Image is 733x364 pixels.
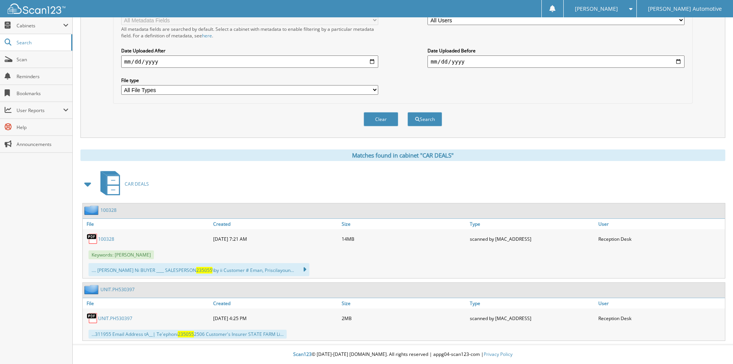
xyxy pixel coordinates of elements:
label: File type [121,77,378,84]
span: Search [17,39,67,46]
div: Matches found in cabinet "CAR DEALS" [80,149,725,161]
span: [PERSON_NAME] Automotive [648,7,722,11]
div: All metadata fields are searched by default. Select a cabinet with metadata to enable filtering b... [121,26,378,39]
span: Announcements [17,141,68,148]
span: CAR DEALS [125,181,149,187]
a: Size [340,298,468,309]
span: Reminders [17,73,68,80]
div: 2MB [340,310,468,326]
img: folder2.png [84,285,100,294]
a: here [202,32,212,39]
input: end [427,55,685,68]
span: Cabinets [17,22,63,29]
input: start [121,55,378,68]
span: User Reports [17,107,63,114]
a: User [596,219,725,229]
label: Date Uploaded Before [427,47,685,54]
div: Reception Desk [596,231,725,247]
a: Type [468,298,596,309]
a: UNIT.PH530397 [100,286,135,293]
a: Created [211,219,340,229]
div: [DATE] 7:21 AM [211,231,340,247]
div: ...311955 Email Address tA__| Te'ephoni 2506 Customer's Insurer STATE FARM Li... [88,330,287,339]
div: Reception Desk [596,310,725,326]
a: 100328 [98,236,114,242]
a: File [83,219,211,229]
div: 14MB [340,231,468,247]
a: CAR DEALS [96,169,149,199]
div: .... [PERSON_NAME] Ni BUYER ____ SALESPERSON \by ii Customer # Eman, Priscilayoun... [88,263,309,276]
span: [PERSON_NAME] [575,7,618,11]
a: File [83,298,211,309]
iframe: Chat Widget [695,327,733,364]
a: Type [468,219,596,229]
div: © [DATE]-[DATE] [DOMAIN_NAME]. All rights reserved | appg04-scan123-com | [73,345,733,364]
a: Size [340,219,468,229]
a: Created [211,298,340,309]
img: PDF.png [87,233,98,245]
span: Keywords: [PERSON_NAME] [88,250,154,259]
img: scan123-logo-white.svg [8,3,65,14]
span: Bookmarks [17,90,68,97]
label: Date Uploaded After [121,47,378,54]
img: folder2.png [84,205,100,215]
span: Scan123 [293,351,312,357]
span: 235055 [196,267,212,273]
span: Scan [17,56,68,63]
button: Search [407,112,442,126]
img: PDF.png [87,312,98,324]
button: Clear [364,112,398,126]
a: 100328 [100,207,117,213]
a: UNIT.PH530397 [98,315,132,322]
a: User [596,298,725,309]
div: [DATE] 4:25 PM [211,310,340,326]
a: Privacy Policy [484,351,513,357]
div: scanned by [MAC_ADDRESS] [468,231,596,247]
span: Help [17,124,68,131]
div: scanned by [MAC_ADDRESS] [468,310,596,326]
span: 235055 [178,331,194,337]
